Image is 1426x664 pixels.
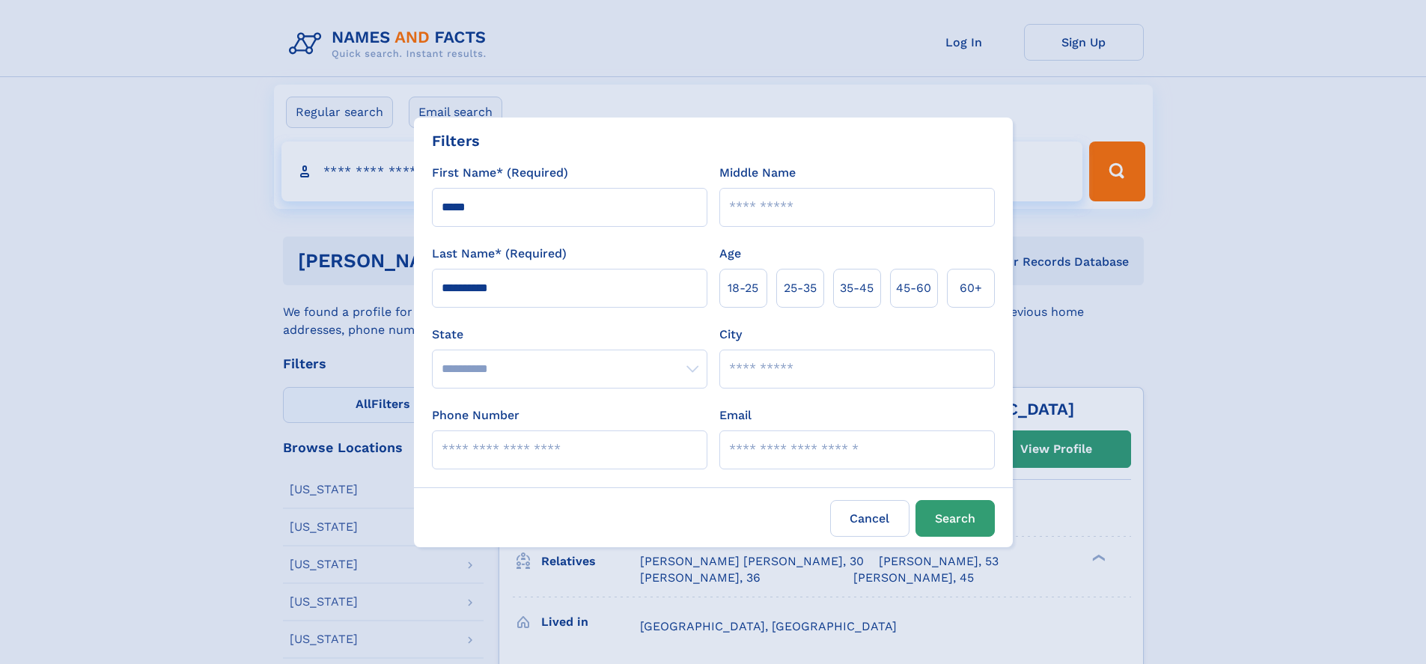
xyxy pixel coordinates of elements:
label: Age [719,245,741,263]
div: Filters [432,130,480,152]
label: First Name* (Required) [432,164,568,182]
label: Email [719,406,752,424]
label: Cancel [830,500,909,537]
span: 60+ [960,279,982,297]
label: Phone Number [432,406,519,424]
span: 35‑45 [840,279,874,297]
label: Last Name* (Required) [432,245,567,263]
button: Search [915,500,995,537]
label: State [432,326,707,344]
label: Middle Name [719,164,796,182]
label: City [719,326,742,344]
span: 45‑60 [896,279,931,297]
span: 25‑35 [784,279,817,297]
span: 18‑25 [728,279,758,297]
